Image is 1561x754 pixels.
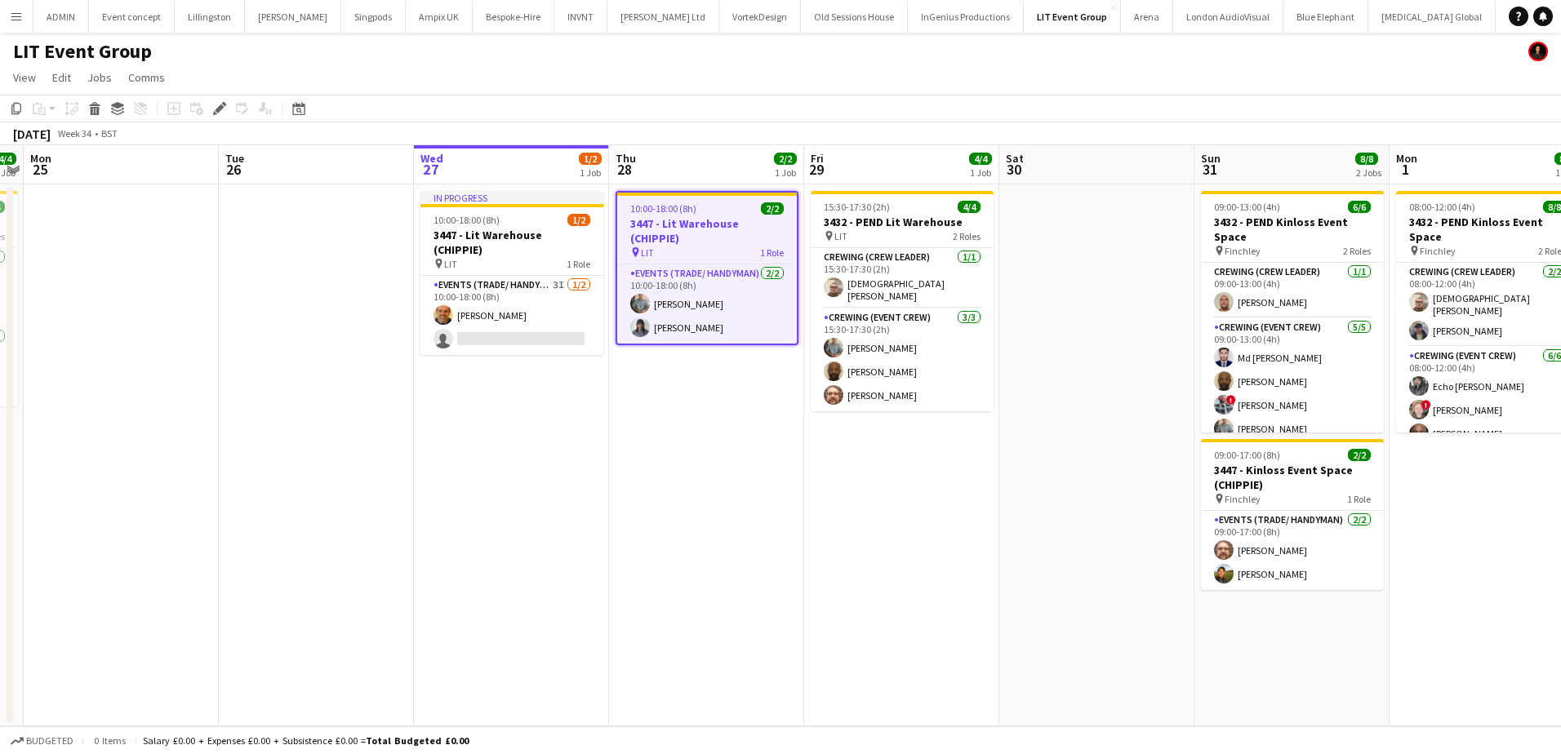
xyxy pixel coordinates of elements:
div: BST [101,127,118,140]
app-job-card: 09:00-13:00 (4h)6/63432 - PEND Kinloss Event Space Finchley2 RolesCrewing (Crew Leader)1/109:00-1... [1201,191,1384,432]
button: Bespoke-Hire [473,1,554,33]
button: InGenius Productions [908,1,1024,33]
app-card-role: Crewing (Crew Leader)1/109:00-13:00 (4h)[PERSON_NAME] [1201,263,1384,318]
span: 2 Roles [953,230,981,242]
span: 2/2 [1348,449,1371,461]
div: [DATE] [13,126,51,142]
span: Sun [1201,151,1221,166]
span: 29 [808,160,824,179]
span: Mon [30,151,51,166]
span: Mon [1396,151,1417,166]
span: Finchley [1225,245,1261,257]
app-job-card: In progress10:00-18:00 (8h)1/23447 - Lit Warehouse (CHIPPIE) LIT1 RoleEvents (Trade/ Handyman)3I1... [420,191,603,355]
a: Edit [46,67,78,88]
div: 2 Jobs [1356,166,1381,179]
span: 28 [613,160,636,179]
span: 27 [418,160,443,179]
button: ADMIN [33,1,89,33]
span: 26 [223,160,244,179]
app-job-card: 10:00-18:00 (8h)2/23447 - Lit Warehouse (CHIPPIE) LIT1 RoleEvents (Trade/ Handyman)2/210:00-18:00... [616,191,798,345]
span: Comms [128,70,165,85]
span: Fri [811,151,824,166]
span: Finchley [1225,493,1261,505]
span: Edit [52,70,71,85]
div: Salary £0.00 + Expenses £0.00 + Subsistence £0.00 = [143,734,469,747]
button: [PERSON_NAME] [245,1,341,33]
button: VortekDesign [719,1,801,33]
button: Blue Elephant [1283,1,1368,33]
h3: 3432 - PEND Lit Warehouse [811,215,994,229]
button: Singpods [341,1,406,33]
span: 10:00-18:00 (8h) [630,202,696,215]
div: 1 Job [580,166,601,179]
span: 31 [1199,160,1221,179]
h1: LIT Event Group [13,39,152,64]
span: 0 items [90,734,129,747]
h3: 3447 - Lit Warehouse (CHIPPIE) [420,228,603,257]
button: Event concept [89,1,175,33]
div: In progress [420,191,603,204]
span: View [13,70,36,85]
span: Sat [1006,151,1024,166]
a: Jobs [81,67,118,88]
button: Arena [1121,1,1173,33]
button: Lillingston [175,1,245,33]
span: 10:00-18:00 (8h) [434,214,500,226]
app-card-role: Events (Trade/ Handyman)2/209:00-17:00 (8h)[PERSON_NAME][PERSON_NAME] [1201,511,1384,590]
h3: 3447 - Kinloss Event Space (CHIPPIE) [1201,463,1384,492]
div: 1 Job [775,166,796,179]
span: 4/4 [969,153,992,165]
span: 1/2 [567,214,590,226]
button: [MEDICAL_DATA] Global [1368,1,1496,33]
app-job-card: 09:00-17:00 (8h)2/23447 - Kinloss Event Space (CHIPPIE) Finchley1 RoleEvents (Trade/ Handyman)2/2... [1201,439,1384,590]
span: 2/2 [761,202,784,215]
span: Jobs [87,70,112,85]
span: Budgeted [26,735,73,747]
span: Thu [616,151,636,166]
span: 09:00-13:00 (4h) [1214,201,1280,213]
span: 25 [28,160,51,179]
a: View [7,67,42,88]
span: 09:00-17:00 (8h) [1214,449,1280,461]
span: ! [1226,395,1236,405]
button: Budgeted [8,732,76,750]
app-job-card: 15:30-17:30 (2h)4/43432 - PEND Lit Warehouse LIT2 RolesCrewing (Crew Leader)1/115:30-17:30 (2h)[D... [811,191,994,411]
button: Old Sessions House [801,1,908,33]
span: 1 Role [1347,493,1371,505]
span: Tue [225,151,244,166]
span: ! [1421,400,1431,410]
div: 1 Job [970,166,991,179]
span: 1/2 [579,153,602,165]
span: 1 [1394,160,1417,179]
span: Total Budgeted £0.00 [366,734,469,747]
span: 30 [1003,160,1024,179]
span: 15:30-17:30 (2h) [824,201,890,213]
span: Week 34 [54,127,95,140]
span: 2/2 [774,153,797,165]
button: [PERSON_NAME] Ltd [607,1,719,33]
span: 1 Role [567,258,590,270]
app-card-role: Crewing (Event Crew)5/509:00-13:00 (4h)Md [PERSON_NAME][PERSON_NAME]![PERSON_NAME][PERSON_NAME] [1201,318,1384,468]
app-card-role: Crewing (Event Crew)3/315:30-17:30 (2h)[PERSON_NAME][PERSON_NAME][PERSON_NAME] [811,308,994,411]
app-card-role: Events (Trade/ Handyman)3I1/210:00-18:00 (8h)[PERSON_NAME] [420,276,603,355]
button: Ampix UK [406,1,473,33]
span: 1 Role [760,246,784,259]
span: LIT [641,246,654,259]
app-user-avatar: Ash Grimmer [1528,42,1548,61]
h3: 3432 - PEND Kinloss Event Space [1201,215,1384,244]
span: 08:00-12:00 (4h) [1409,201,1475,213]
button: London AudioVisual [1173,1,1283,33]
button: INVNT [554,1,607,33]
button: LIT Event Group [1024,1,1121,33]
h3: 3447 - Lit Warehouse (CHIPPIE) [617,216,797,246]
span: LIT [444,258,457,270]
span: LIT [834,230,847,242]
a: Comms [122,67,171,88]
span: 8/8 [1355,153,1378,165]
app-card-role: Crewing (Crew Leader)1/115:30-17:30 (2h)[DEMOGRAPHIC_DATA][PERSON_NAME] [811,248,994,308]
